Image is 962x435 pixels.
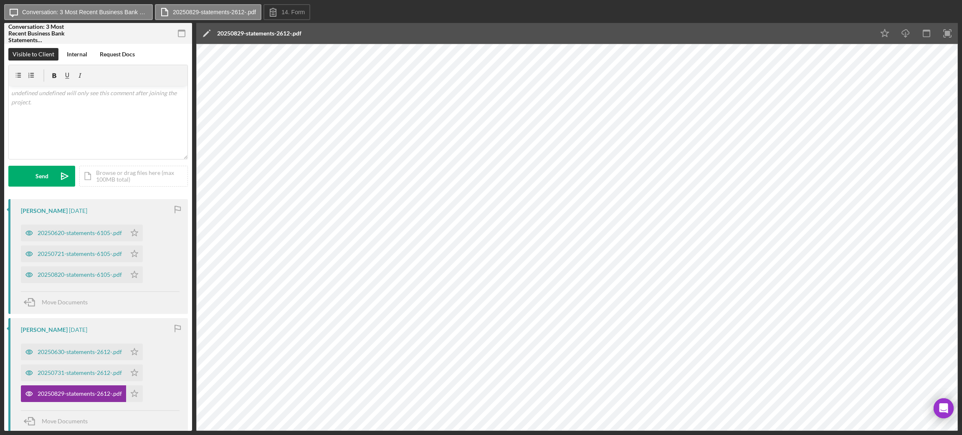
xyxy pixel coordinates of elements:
button: 20250829-statements-2612-.pdf [21,385,143,402]
div: 20250829-statements-2612-.pdf [217,30,301,37]
button: 20250820-statements-6105-.pdf [21,266,143,283]
span: Move Documents [42,417,88,425]
div: Send [35,166,48,187]
div: 20250630-statements-2612-.pdf [38,349,122,355]
button: 20250620-statements-6105-.pdf [21,225,143,241]
button: Move Documents [21,292,96,313]
button: Move Documents [21,411,96,432]
button: 14. Form [263,4,310,20]
time: 2025-09-18 16:37 [69,326,87,333]
div: Internal [67,48,87,61]
button: Internal [63,48,91,61]
div: Request Docs [100,48,135,61]
time: 2025-09-18 16:38 [69,207,87,214]
button: 20250829-statements-2612-.pdf [155,4,261,20]
button: Conversation: 3 Most Recent Business Bank Statements ([PERSON_NAME]) [4,4,153,20]
button: Request Docs [96,48,139,61]
div: Open Intercom Messenger [934,398,954,418]
button: Visible to Client [8,48,58,61]
div: [PERSON_NAME] [21,207,68,214]
div: Visible to Client [13,48,54,61]
div: 20250620-statements-6105-.pdf [38,230,122,236]
span: Move Documents [42,298,88,306]
div: Conversation: 3 Most Recent Business Bank Statements ([PERSON_NAME]) [8,23,67,43]
div: 20250820-statements-6105-.pdf [38,271,122,278]
label: Conversation: 3 Most Recent Business Bank Statements ([PERSON_NAME]) [22,9,147,15]
label: 20250829-statements-2612-.pdf [173,9,256,15]
button: 20250630-statements-2612-.pdf [21,344,143,360]
div: [PERSON_NAME] [21,326,68,333]
button: Send [8,166,75,187]
div: 20250829-statements-2612-.pdf [38,390,122,397]
div: 20250721-statements-6105-.pdf [38,250,122,257]
label: 14. Form [281,9,305,15]
button: 20250731-statements-2612-.pdf [21,364,143,381]
button: 20250721-statements-6105-.pdf [21,245,143,262]
div: 20250731-statements-2612-.pdf [38,369,122,376]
